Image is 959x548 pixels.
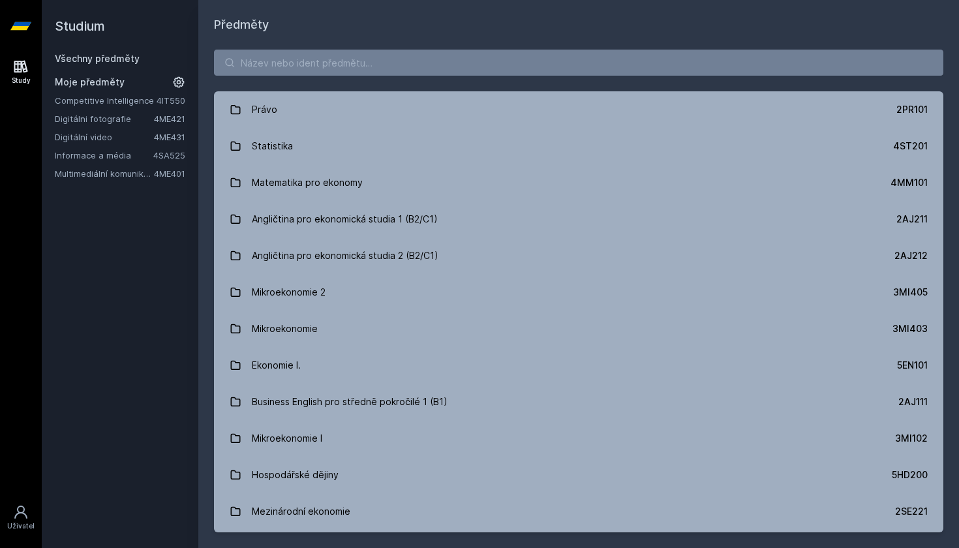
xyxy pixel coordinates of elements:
div: Angličtina pro ekonomická studia 2 (B2/C1) [252,243,438,269]
a: 4IT550 [157,95,185,106]
a: Matematika pro ekonomy 4MM101 [214,164,943,201]
a: Business English pro středně pokročilé 1 (B1) 2AJ111 [214,384,943,420]
a: Všechny předměty [55,53,140,64]
div: 2AJ211 [896,213,928,226]
a: 4ME421 [154,114,185,124]
div: Statistika [252,133,293,159]
div: Uživatel [7,521,35,531]
a: Mezinárodní ekonomie 2SE221 [214,493,943,530]
div: Mikroekonomie 2 [252,279,326,305]
a: Mikroekonomie 3MI403 [214,311,943,347]
a: Statistika 4ST201 [214,128,943,164]
a: Angličtina pro ekonomická studia 2 (B2/C1) 2AJ212 [214,237,943,274]
div: Mezinárodní ekonomie [252,498,350,525]
div: 4MM101 [890,176,928,189]
a: 4ME401 [154,168,185,179]
a: Ekonomie I. 5EN101 [214,347,943,384]
a: Study [3,52,39,92]
a: Informace a média [55,149,153,162]
a: Digitální video [55,130,154,144]
a: Hospodářské dějiny 5HD200 [214,457,943,493]
h1: Předměty [214,16,943,34]
div: 3MI403 [892,322,928,335]
div: Matematika pro ekonomy [252,170,363,196]
div: 3MI102 [895,432,928,445]
div: 5HD200 [892,468,928,481]
a: Angličtina pro ekonomická studia 1 (B2/C1) 2AJ211 [214,201,943,237]
a: 4ME431 [154,132,185,142]
a: Právo 2PR101 [214,91,943,128]
a: Digitálni fotografie [55,112,154,125]
a: 4SA525 [153,150,185,160]
div: Hospodářské dějiny [252,462,339,488]
div: 4ST201 [893,140,928,153]
a: Uživatel [3,498,39,538]
div: 5EN101 [897,359,928,372]
div: 3MI405 [893,286,928,299]
div: 2PR101 [896,103,928,116]
div: Study [12,76,31,85]
div: Business English pro středně pokročilé 1 (B1) [252,389,448,415]
div: 2AJ111 [898,395,928,408]
div: 2SE221 [895,505,928,518]
a: Competitive Intelligence [55,94,157,107]
div: Mikroekonomie I [252,425,322,451]
div: Ekonomie I. [252,352,301,378]
div: 2AJ212 [894,249,928,262]
span: Moje předměty [55,76,125,89]
a: Multimediální komunikace [55,167,154,180]
div: Angličtina pro ekonomická studia 1 (B2/C1) [252,206,438,232]
div: Mikroekonomie [252,316,318,342]
a: Mikroekonomie 2 3MI405 [214,274,943,311]
input: Název nebo ident předmětu… [214,50,943,76]
div: Právo [252,97,277,123]
a: Mikroekonomie I 3MI102 [214,420,943,457]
